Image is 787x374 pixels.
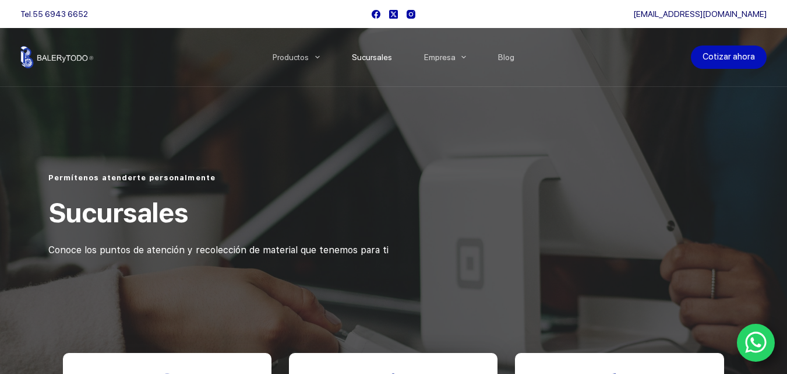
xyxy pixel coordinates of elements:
[20,9,88,19] span: Tel.
[48,244,389,256] span: Conoce los puntos de atención y recolección de material que tenemos para ti
[691,46,767,69] a: Cotizar ahora
[389,10,398,19] a: X (Twitter)
[48,197,188,229] span: Sucursales
[372,10,380,19] a: Facebook
[33,9,88,19] a: 55 6943 6652
[20,46,93,68] img: Balerytodo
[633,9,767,19] a: [EMAIL_ADDRESS][DOMAIN_NAME]
[737,324,775,362] a: WhatsApp
[48,173,216,182] span: Permítenos atenderte personalmente
[256,28,531,86] nav: Menu Principal
[407,10,415,19] a: Instagram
